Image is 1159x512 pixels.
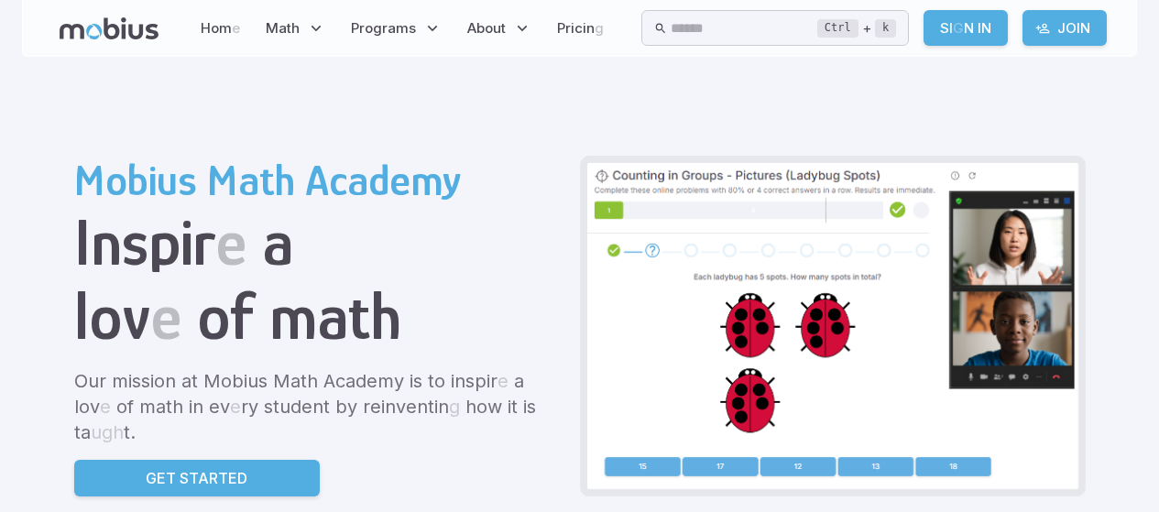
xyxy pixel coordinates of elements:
readpronunciation-span: g [595,19,604,37]
readpronunciation-word: Mobius [203,370,268,392]
readpronunciation-word: About [467,19,506,37]
readpronunciation-word: a [514,370,524,392]
readpronunciation-word: to [428,370,445,392]
readpronunciation-word: Started [180,469,247,487]
readpronunciation-word: Join [1057,19,1090,37]
readpronunciation-word: of [116,396,134,418]
readpronunciation-word: Math [273,370,318,392]
readpronunciation-span: Si [940,19,953,37]
readpronunciation-span: ta [74,421,91,443]
readpronunciation-word: student [264,396,330,418]
readpronunciation-word: math [139,396,183,418]
readpronunciation-word: Academy [323,370,404,392]
readpronunciation-word: Programs [351,19,416,37]
readpronunciation-word: Math [266,19,300,37]
readpronunciation-word: k [882,21,889,34]
readpronunciation-span: inspir [451,370,497,392]
a: Sign In [924,10,1008,46]
readpronunciation-span: Pricin [557,19,595,37]
readpronunciation-span: Hom [201,19,232,37]
div: + [817,17,896,39]
readpronunciation-span: ev [209,396,230,418]
readpronunciation-word: at [181,370,198,392]
readpronunciation-word: Math [207,156,295,205]
readpronunciation-word: mission [112,370,176,392]
readpronunciation-span: lov [74,279,150,354]
readpronunciation-span: . [130,421,136,443]
readpronunciation-span: t [124,421,130,443]
readpronunciation-word: Mobius [74,156,197,205]
img: Grade 2 Class [587,163,1078,489]
readpronunciation-word: math [269,279,401,354]
readpronunciation-span: g [449,396,460,418]
readpronunciation-word: by [335,396,357,418]
readpronunciation-word: how [465,396,502,418]
readpronunciation-span: ugh [91,421,124,443]
readpronunciation-span: Inspir [74,205,215,279]
a: Join [1022,10,1107,46]
kbd: Ctrl [817,19,858,38]
readpronunciation-word: Academy [305,156,461,205]
readpronunciation-word: it [508,396,518,418]
a: Pricing [552,7,609,49]
readpronunciation-word: Get [146,469,176,487]
readpronunciation-span: e [215,205,246,279]
readpronunciation-word: Our [74,370,106,392]
readpronunciation-span: e [150,279,181,354]
a: Home [195,7,246,49]
readpronunciation-span: e [497,370,508,392]
readpronunciation-word: of [197,279,254,354]
readpronunciation-span: g [953,19,964,37]
readpronunciation-span: e [230,396,241,418]
readpronunciation-span: n [964,19,974,37]
readpronunciation-word: In [978,19,991,37]
readpronunciation-word: a [262,205,293,279]
readpronunciation-span: e [100,396,111,418]
readpronunciation-span: reinventin [363,396,449,418]
readpronunciation-span: e [232,19,240,37]
a: Get Started [74,460,320,496]
readpronunciation-word: is [410,370,422,392]
readpronunciation-word: is [523,396,536,418]
readpronunciation-span: ry [241,396,258,418]
readpronunciation-span: lov [74,396,100,418]
readpronunciation-word: in [189,396,203,418]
